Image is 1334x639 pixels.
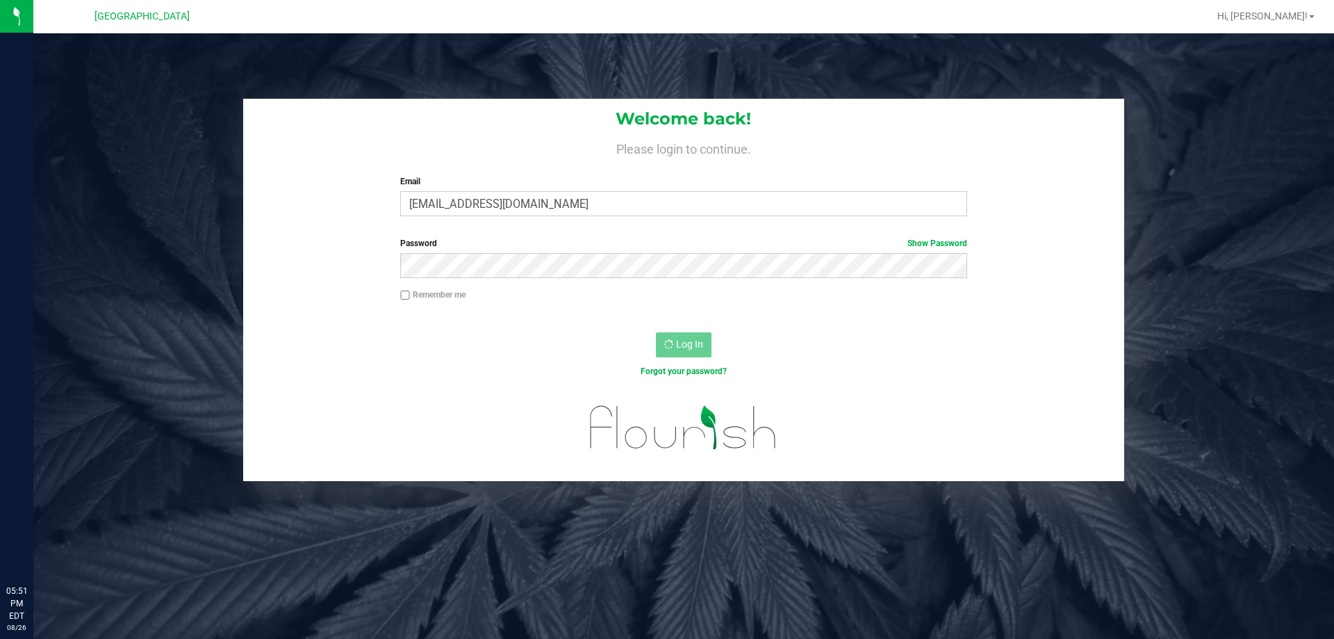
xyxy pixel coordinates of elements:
[907,238,967,248] a: Show Password
[243,110,1124,128] h1: Welcome back!
[1217,10,1308,22] span: Hi, [PERSON_NAME]!
[243,139,1124,156] h4: Please login to continue.
[6,585,27,622] p: 05:51 PM EDT
[400,289,466,301] label: Remember me
[6,622,27,633] p: 08/26
[641,366,727,376] a: Forgot your password?
[573,392,793,463] img: flourish_logo.svg
[676,339,703,350] span: Log In
[656,332,711,357] button: Log In
[400,238,437,248] span: Password
[400,175,966,188] label: Email
[94,10,190,22] span: [GEOGRAPHIC_DATA]
[400,291,410,300] input: Remember me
